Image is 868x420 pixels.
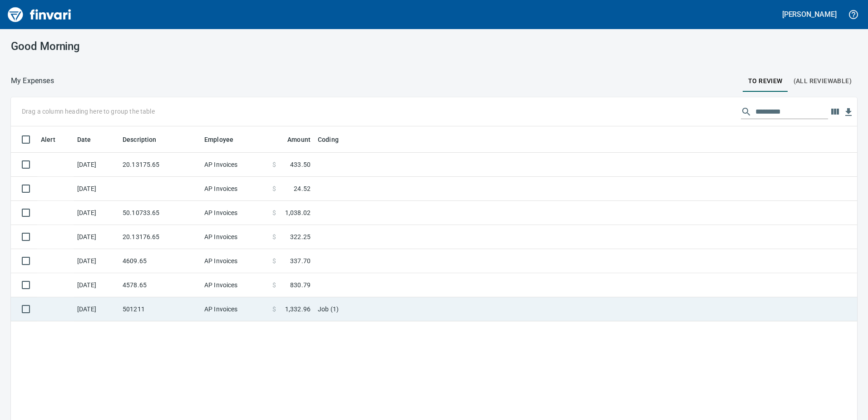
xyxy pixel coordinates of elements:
[780,7,839,21] button: [PERSON_NAME]
[74,225,119,249] td: [DATE]
[842,105,855,119] button: Download Table
[204,134,245,145] span: Employee
[272,160,276,169] span: $
[204,134,233,145] span: Employee
[77,134,103,145] span: Date
[272,208,276,217] span: $
[290,280,311,290] span: 830.79
[77,134,91,145] span: Date
[74,249,119,273] td: [DATE]
[119,249,201,273] td: 4609.65
[276,134,311,145] span: Amount
[22,107,155,116] p: Drag a column heading here to group the table
[828,105,842,119] button: Choose columns to display
[41,134,67,145] span: Alert
[272,305,276,314] span: $
[41,134,55,145] span: Alert
[201,201,269,225] td: AP Invoices
[119,297,201,321] td: 501211
[314,297,541,321] td: Job (1)
[74,297,119,321] td: [DATE]
[794,75,852,87] span: (All Reviewable)
[11,40,278,53] h3: Good Morning
[11,75,54,86] p: My Expenses
[272,280,276,290] span: $
[74,177,119,201] td: [DATE]
[201,153,269,177] td: AP Invoices
[201,177,269,201] td: AP Invoices
[74,201,119,225] td: [DATE]
[272,256,276,265] span: $
[285,208,311,217] span: 1,038.02
[119,273,201,297] td: 4578.65
[285,305,311,314] span: 1,332.96
[272,232,276,241] span: $
[782,10,837,19] h5: [PERSON_NAME]
[11,75,54,86] nav: breadcrumb
[119,153,201,177] td: 20.13175.65
[74,273,119,297] td: [DATE]
[119,225,201,249] td: 20.13176.65
[201,249,269,273] td: AP Invoices
[294,184,311,193] span: 24.52
[290,232,311,241] span: 322.25
[74,153,119,177] td: [DATE]
[201,297,269,321] td: AP Invoices
[272,184,276,193] span: $
[201,273,269,297] td: AP Invoices
[123,134,168,145] span: Description
[201,225,269,249] td: AP Invoices
[290,160,311,169] span: 433.50
[290,256,311,265] span: 337.70
[748,75,783,87] span: To Review
[5,4,74,25] img: Finvari
[318,134,350,145] span: Coding
[119,201,201,225] td: 50.10733.65
[318,134,339,145] span: Coding
[287,134,311,145] span: Amount
[123,134,157,145] span: Description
